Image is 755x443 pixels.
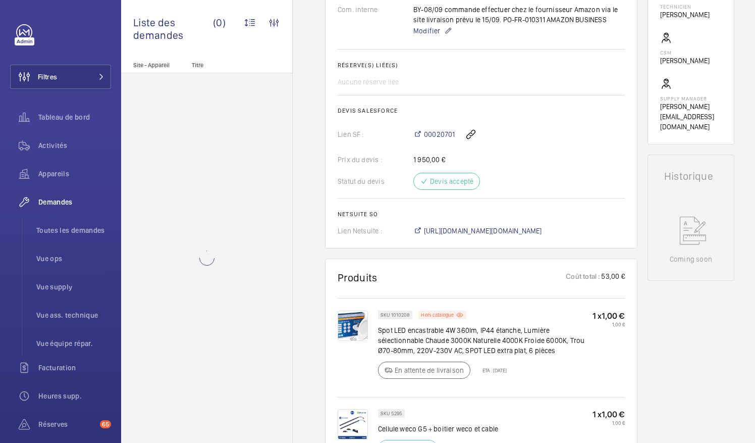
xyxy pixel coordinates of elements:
[660,102,722,132] p: [PERSON_NAME][EMAIL_ADDRESS][DOMAIN_NAME]
[592,321,625,327] p: 1,00 €
[36,282,111,292] span: Vue supply
[566,271,600,284] p: Coût total :
[36,254,111,264] span: Vue ops
[670,254,712,264] p: Coming soon
[36,225,111,235] span: Toutes les demandes
[395,365,464,375] p: En attente de livraison
[338,211,625,218] h2: Netsuite SO
[664,171,718,181] h1: Historique
[338,271,377,284] h1: Produits
[592,420,625,426] p: 1,00 €
[133,16,213,41] span: Liste des demandes
[100,420,111,428] span: 65
[660,95,722,102] p: Supply manager
[38,197,111,207] span: Demandes
[413,226,542,236] a: [URL][DOMAIN_NAME][DOMAIN_NAME]
[38,363,111,373] span: Facturation
[38,169,111,179] span: Appareils
[600,271,624,284] p: 53,00 €
[338,409,368,439] img: nBVxQfW7ihJxjvIXGKmwYQ6nK8ApSybd76yl6nqSINEg4F-X.png
[338,107,625,114] h2: Devis Salesforce
[36,310,111,320] span: Vue ass. technique
[424,226,542,236] span: [URL][DOMAIN_NAME][DOMAIN_NAME]
[378,424,498,434] p: Cellule weco G5 + boitier weco et cable
[38,112,111,122] span: Tableau de bord
[381,313,410,317] p: SKU 1010208
[660,4,710,10] p: Technicien
[338,62,625,69] h2: Réserve(s) liée(s)
[476,367,507,373] p: ETA : [DATE]
[121,62,188,69] p: Site - Appareil
[660,56,710,66] p: [PERSON_NAME]
[10,65,111,89] button: Filtres
[381,412,402,415] p: SKU 5295
[38,72,57,82] span: Filtres
[660,50,710,56] p: CSM
[592,311,625,321] p: 1 x 1,00 €
[660,10,710,20] p: [PERSON_NAME]
[38,140,111,151] span: Activités
[38,391,111,401] span: Heures supp.
[413,26,440,36] span: Modifier
[424,129,455,139] span: 00020701
[413,129,455,139] a: 00020701
[36,338,111,349] span: Vue équipe répar.
[421,313,454,317] p: Hors catalogue
[38,419,96,429] span: Réserves
[592,409,625,420] p: 1 x 1,00 €
[378,325,592,356] p: Spot LED encastrable 4W 360lm, IP44 étanche, Lumière sélectionnable Chaude 3000K Naturelle 4000K ...
[338,311,368,341] img: AUXeRauScsEBGXSstNO1a_8-xhgXiKnONh6WDavIyYGA4Idf.png
[192,62,258,69] p: Titre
